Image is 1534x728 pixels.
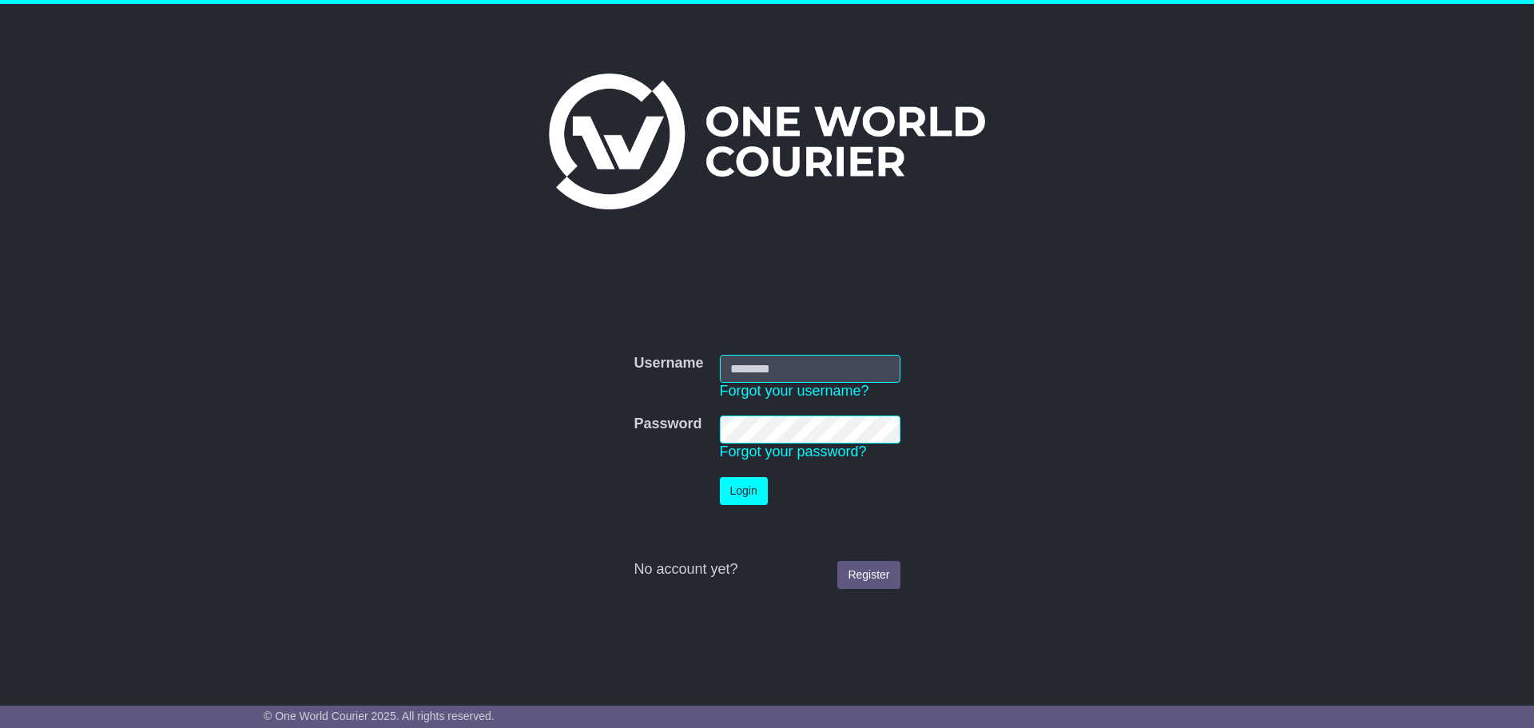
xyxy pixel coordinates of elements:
a: Forgot your username? [720,383,869,399]
img: One World [549,74,985,209]
label: Password [634,416,701,433]
span: © One World Courier 2025. All rights reserved. [264,710,495,722]
div: No account yet? [634,561,900,579]
label: Username [634,355,703,372]
button: Login [720,477,768,505]
a: Register [837,561,900,589]
a: Forgot your password? [720,444,867,459]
